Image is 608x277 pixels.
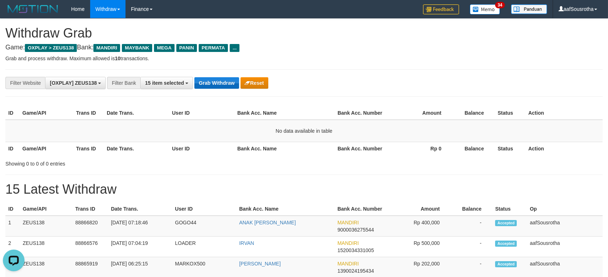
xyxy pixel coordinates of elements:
[115,56,120,61] strong: 10
[50,80,97,86] span: [OXPLAY] ZEUS138
[5,216,20,237] td: 1
[388,202,451,216] th: Amount
[122,44,152,52] span: MAYBANK
[236,202,335,216] th: Bank Acc. Name
[172,237,236,257] td: LOADER
[5,44,603,51] h4: Game: Bank:
[335,106,388,120] th: Bank Acc. Number
[154,44,175,52] span: MEGA
[72,216,108,237] td: 88866820
[5,182,603,197] h1: 15 Latest Withdraw
[495,220,517,226] span: Accepted
[335,142,388,155] th: Bank Acc. Number
[104,142,169,155] th: Date Trans.
[338,247,374,253] span: Copy 1520034331005 to clipboard
[234,142,335,155] th: Bank Acc. Name
[234,106,335,120] th: Bank Acc. Name
[525,142,603,155] th: Action
[230,44,239,52] span: ...
[495,142,525,155] th: Status
[5,237,20,257] td: 2
[495,241,517,247] span: Accepted
[525,106,603,120] th: Action
[527,237,603,257] td: aafSousrotha
[239,220,296,225] a: ANAK [PERSON_NAME]
[108,202,172,216] th: Date Trans.
[176,44,197,52] span: PANIN
[470,4,500,14] img: Button%20Memo.svg
[169,106,234,120] th: User ID
[511,4,547,14] img: panduan.png
[5,4,60,14] img: MOTION_logo.png
[73,142,104,155] th: Trans ID
[93,44,120,52] span: MANDIRI
[239,261,281,267] a: [PERSON_NAME]
[107,77,140,89] div: Filter Bank
[388,106,452,120] th: Amount
[388,237,451,257] td: Rp 500,000
[338,268,374,274] span: Copy 1390024195434 to clipboard
[45,77,106,89] button: [OXPLAY] ZEUS138
[199,44,228,52] span: PERMATA
[172,202,236,216] th: User ID
[72,202,108,216] th: Trans ID
[25,44,77,52] span: OXPLAY > ZEUS138
[19,142,73,155] th: Game/API
[5,120,603,142] td: No data available in table
[338,261,359,267] span: MANDIRI
[5,26,603,40] h1: Withdraw Grab
[194,77,239,89] button: Grab Withdraw
[452,142,495,155] th: Balance
[338,240,359,246] span: MANDIRI
[108,216,172,237] td: [DATE] 07:18:46
[140,77,193,89] button: 15 item selected
[5,202,20,216] th: ID
[72,237,108,257] td: 88866576
[108,237,172,257] td: [DATE] 07:04:19
[527,216,603,237] td: aafSousrotha
[495,106,525,120] th: Status
[338,220,359,225] span: MANDIRI
[239,240,254,246] a: IRVAN
[104,106,169,120] th: Date Trans.
[388,216,451,237] td: Rp 400,000
[20,216,72,237] td: ZEUS138
[5,77,45,89] div: Filter Website
[452,106,495,120] th: Balance
[5,157,248,167] div: Showing 0 to 0 of 0 entries
[5,142,19,155] th: ID
[20,202,72,216] th: Game/API
[169,142,234,155] th: User ID
[338,227,374,233] span: Copy 9000036275544 to clipboard
[450,216,492,237] td: -
[527,202,603,216] th: Op
[145,80,184,86] span: 15 item selected
[450,237,492,257] td: -
[492,202,527,216] th: Status
[3,3,25,25] button: Open LiveChat chat widget
[19,106,73,120] th: Game/API
[495,261,517,267] span: Accepted
[241,77,268,89] button: Reset
[73,106,104,120] th: Trans ID
[423,4,459,14] img: Feedback.jpg
[495,2,505,8] span: 34
[172,216,236,237] td: GOGO44
[5,55,603,62] p: Grab and process withdraw. Maximum allowed is transactions.
[388,142,452,155] th: Rp 0
[450,202,492,216] th: Balance
[5,106,19,120] th: ID
[335,202,388,216] th: Bank Acc. Number
[20,237,72,257] td: ZEUS138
